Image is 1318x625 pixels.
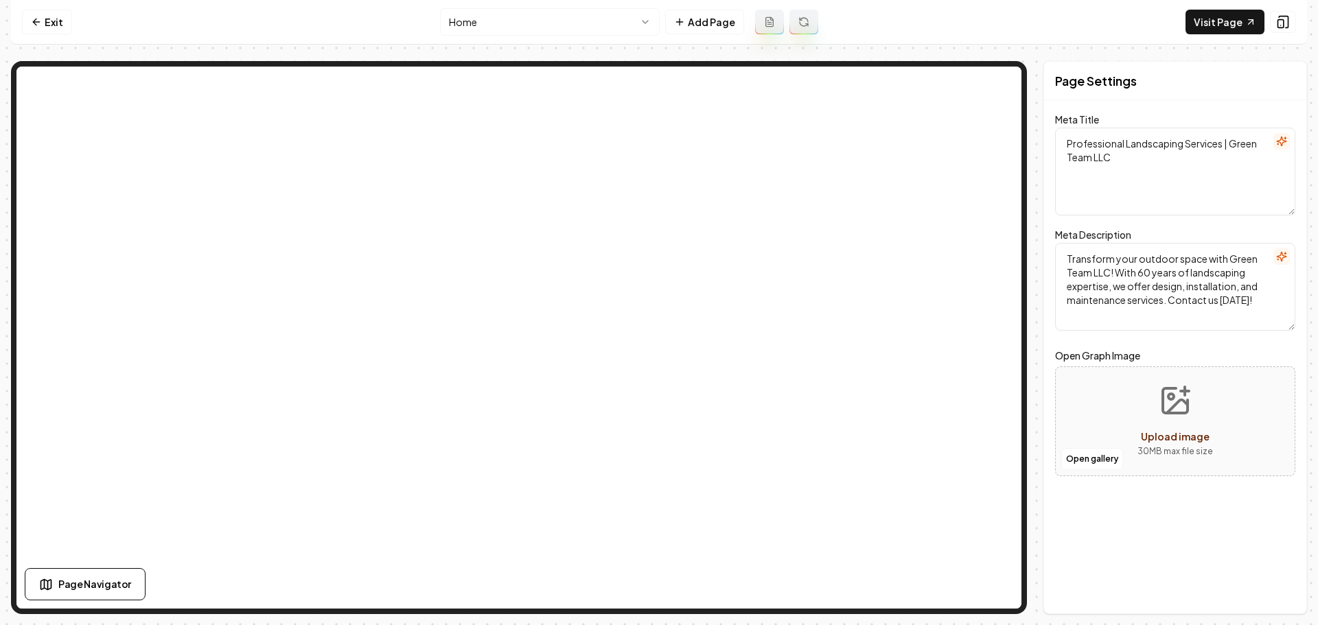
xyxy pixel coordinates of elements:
[1186,10,1264,34] a: Visit Page
[1141,430,1210,443] span: Upload image
[789,10,818,34] button: Regenerate page
[1055,71,1137,91] h2: Page Settings
[1061,448,1123,470] button: Open gallery
[58,577,131,591] span: Page Navigator
[1137,445,1213,458] p: 30 MB max file size
[665,10,744,34] button: Add Page
[1055,113,1099,126] label: Meta Title
[755,10,784,34] button: Add admin page prompt
[22,10,72,34] a: Exit
[1055,228,1131,241] label: Meta Description
[1126,373,1224,469] button: Upload image
[1055,347,1295,364] label: Open Graph Image
[25,568,146,600] button: Page Navigator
